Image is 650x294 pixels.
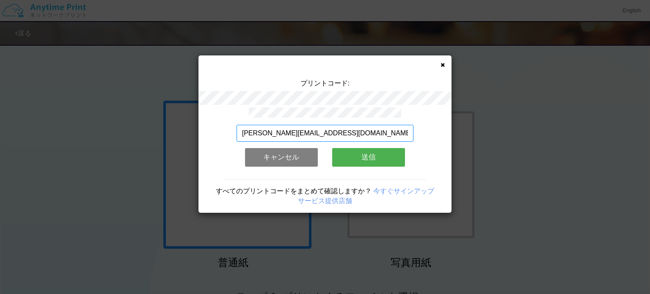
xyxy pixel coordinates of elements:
a: 今すぐサインアップ [373,187,434,195]
input: メールアドレス [237,125,414,142]
span: プリントコード: [300,80,350,87]
button: 送信 [332,148,405,167]
a: サービス提供店舗 [298,197,352,204]
span: すべてのプリントコードをまとめて確認しますか？ [216,187,372,195]
button: キャンセル [245,148,318,167]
